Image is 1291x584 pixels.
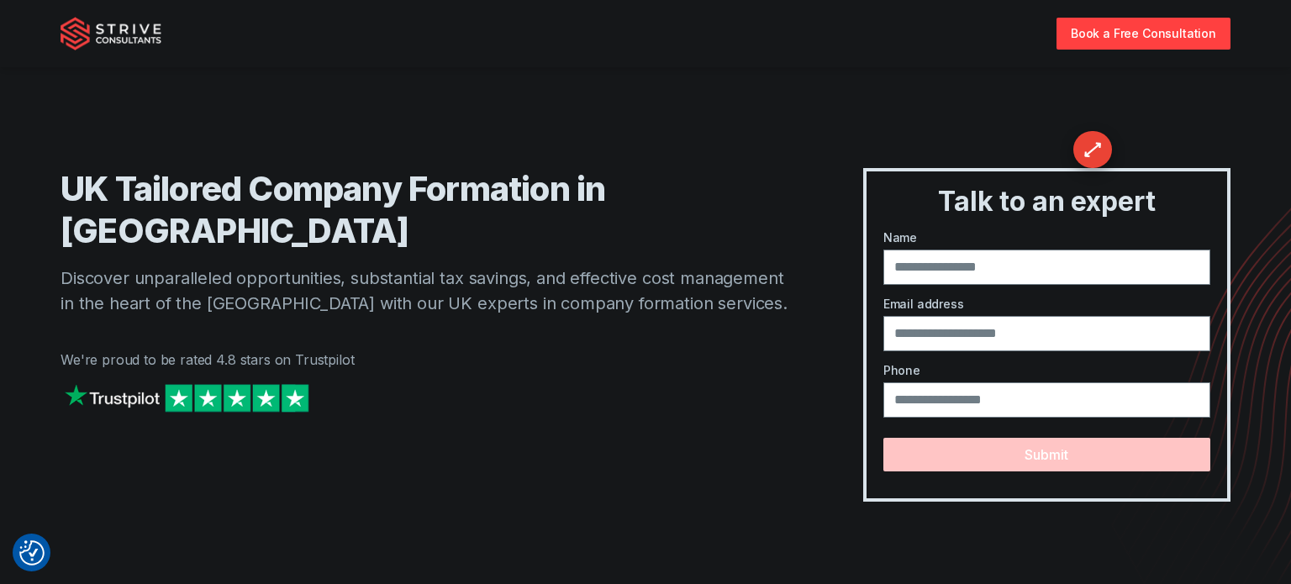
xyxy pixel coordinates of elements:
[883,295,1210,313] label: Email address
[61,17,161,50] img: Strive Consultants
[883,229,1210,246] label: Name
[883,438,1210,471] button: Submit
[19,540,45,566] img: Revisit consent button
[1077,134,1108,165] div: ⟷
[61,266,796,316] p: Discover unparalleled opportunities, substantial tax savings, and effective cost management in th...
[19,540,45,566] button: Consent Preferences
[61,350,796,370] p: We're proud to be rated 4.8 stars on Trustpilot
[873,185,1220,218] h3: Talk to an expert
[61,380,313,416] img: Strive on Trustpilot
[883,361,1210,379] label: Phone
[61,168,796,252] h1: UK Tailored Company Formation in [GEOGRAPHIC_DATA]
[1057,18,1230,49] a: Book a Free Consultation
